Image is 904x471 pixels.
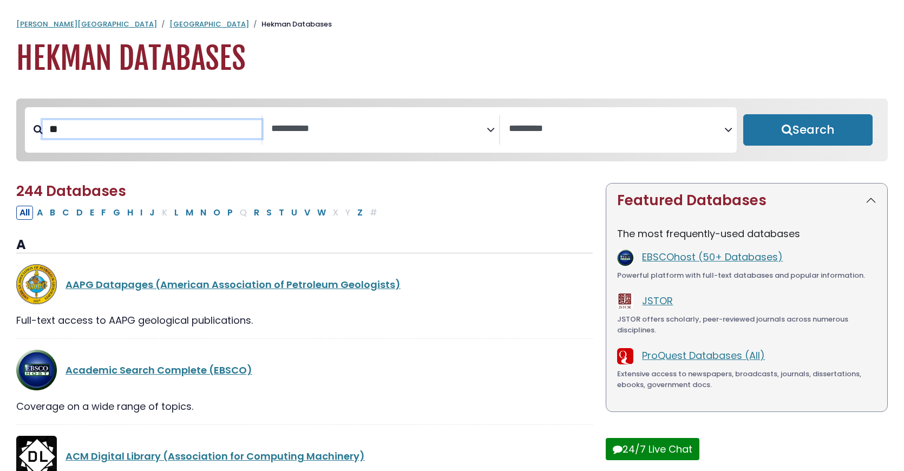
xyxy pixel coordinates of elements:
[606,438,699,460] button: 24/7 Live Chat
[16,399,593,414] div: Coverage on a wide range of topics.
[314,206,329,220] button: Filter Results W
[16,19,888,30] nav: breadcrumb
[59,206,73,220] button: Filter Results C
[224,206,236,220] button: Filter Results P
[171,206,182,220] button: Filter Results L
[509,123,724,135] textarea: Search
[617,270,876,281] div: Powerful platform with full-text databases and popular information.
[98,206,109,220] button: Filter Results F
[210,206,224,220] button: Filter Results O
[87,206,97,220] button: Filter Results E
[271,123,487,135] textarea: Search
[124,206,136,220] button: Filter Results H
[354,206,366,220] button: Filter Results Z
[34,206,46,220] button: Filter Results A
[743,114,873,146] button: Submit for Search Results
[606,184,887,218] button: Featured Databases
[276,206,287,220] button: Filter Results T
[617,314,876,335] div: JSTOR offers scholarly, peer-reviewed journals across numerous disciplines.
[288,206,300,220] button: Filter Results U
[617,369,876,390] div: Extensive access to newspapers, broadcasts, journals, dissertations, ebooks, government docs.
[146,206,158,220] button: Filter Results J
[617,226,876,241] p: The most frequently-used databases
[47,206,58,220] button: Filter Results B
[65,278,401,291] a: AAPG Datapages (American Association of Petroleum Geologists)
[169,19,249,29] a: [GEOGRAPHIC_DATA]
[16,181,126,201] span: 244 Databases
[16,99,888,161] nav: Search filters
[182,206,196,220] button: Filter Results M
[137,206,146,220] button: Filter Results I
[642,250,783,264] a: EBSCOhost (50+ Databases)
[642,349,765,362] a: ProQuest Databases (All)
[110,206,123,220] button: Filter Results G
[263,206,275,220] button: Filter Results S
[642,294,673,308] a: JSTOR
[73,206,86,220] button: Filter Results D
[65,363,252,377] a: Academic Search Complete (EBSCO)
[16,41,888,77] h1: Hekman Databases
[16,19,157,29] a: [PERSON_NAME][GEOGRAPHIC_DATA]
[197,206,209,220] button: Filter Results N
[301,206,313,220] button: Filter Results V
[251,206,263,220] button: Filter Results R
[16,237,593,253] h3: A
[43,120,261,138] input: Search database by title or keyword
[249,19,332,30] li: Hekman Databases
[65,449,365,463] a: ACM Digital Library (Association for Computing Machinery)
[16,313,593,328] div: Full-text access to AAPG geological publications.
[16,206,33,220] button: All
[16,205,382,219] div: Alpha-list to filter by first letter of database name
